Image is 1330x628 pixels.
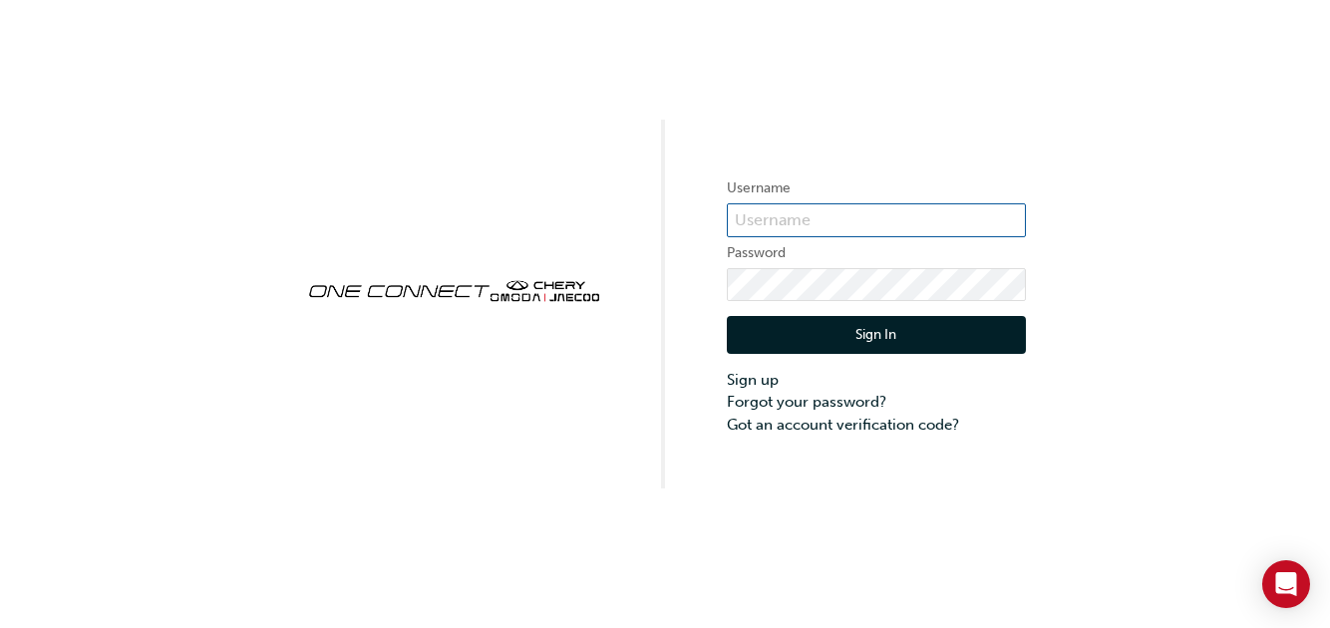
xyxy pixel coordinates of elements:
a: Got an account verification code? [727,414,1026,437]
input: Username [727,203,1026,237]
a: Sign up [727,369,1026,392]
div: Open Intercom Messenger [1262,560,1310,608]
button: Sign In [727,316,1026,354]
img: oneconnect [304,263,603,315]
a: Forgot your password? [727,391,1026,414]
label: Username [727,176,1026,200]
label: Password [727,241,1026,265]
